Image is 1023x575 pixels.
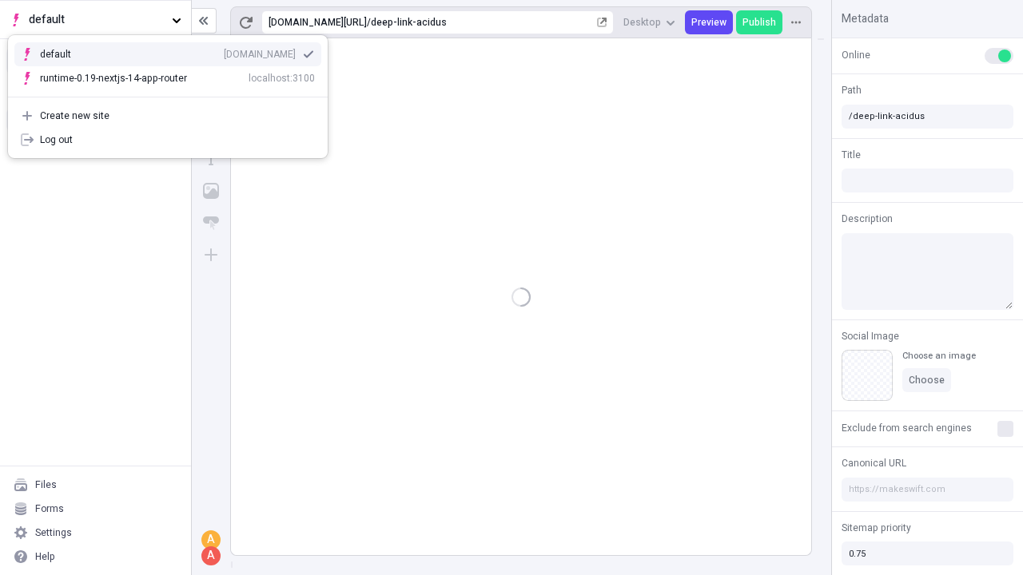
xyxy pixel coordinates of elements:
[203,548,219,564] div: A
[842,83,862,97] span: Path
[617,10,682,34] button: Desktop
[35,526,72,539] div: Settings
[197,176,225,205] button: Image
[842,48,870,62] span: Online
[35,502,64,515] div: Forms
[842,329,899,343] span: Social Image
[842,478,1013,502] input: https://makeswift.com
[742,16,776,29] span: Publish
[842,421,972,435] span: Exclude from search engines
[224,48,296,61] div: [DOMAIN_NAME]
[29,11,165,29] span: default
[623,16,661,29] span: Desktop
[909,374,945,387] span: Choose
[691,16,726,29] span: Preview
[35,478,57,491] div: Files
[367,16,371,29] div: /
[40,48,96,61] div: default
[8,36,328,97] div: Suggestions
[842,212,893,226] span: Description
[269,16,367,29] div: [URL][DOMAIN_NAME]
[40,72,187,85] div: runtime-0.19-nextjs-14-app-router
[371,16,594,29] div: deep-link-acidus
[736,10,782,34] button: Publish
[685,10,733,34] button: Preview
[249,72,315,85] div: localhost:3100
[842,521,911,535] span: Sitemap priority
[197,145,225,173] button: Text
[902,350,976,362] div: Choose an image
[203,532,219,548] div: A
[197,208,225,237] button: Button
[842,456,906,470] span: Canonical URL
[842,148,861,162] span: Title
[902,368,951,392] button: Choose
[35,550,55,563] div: Help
